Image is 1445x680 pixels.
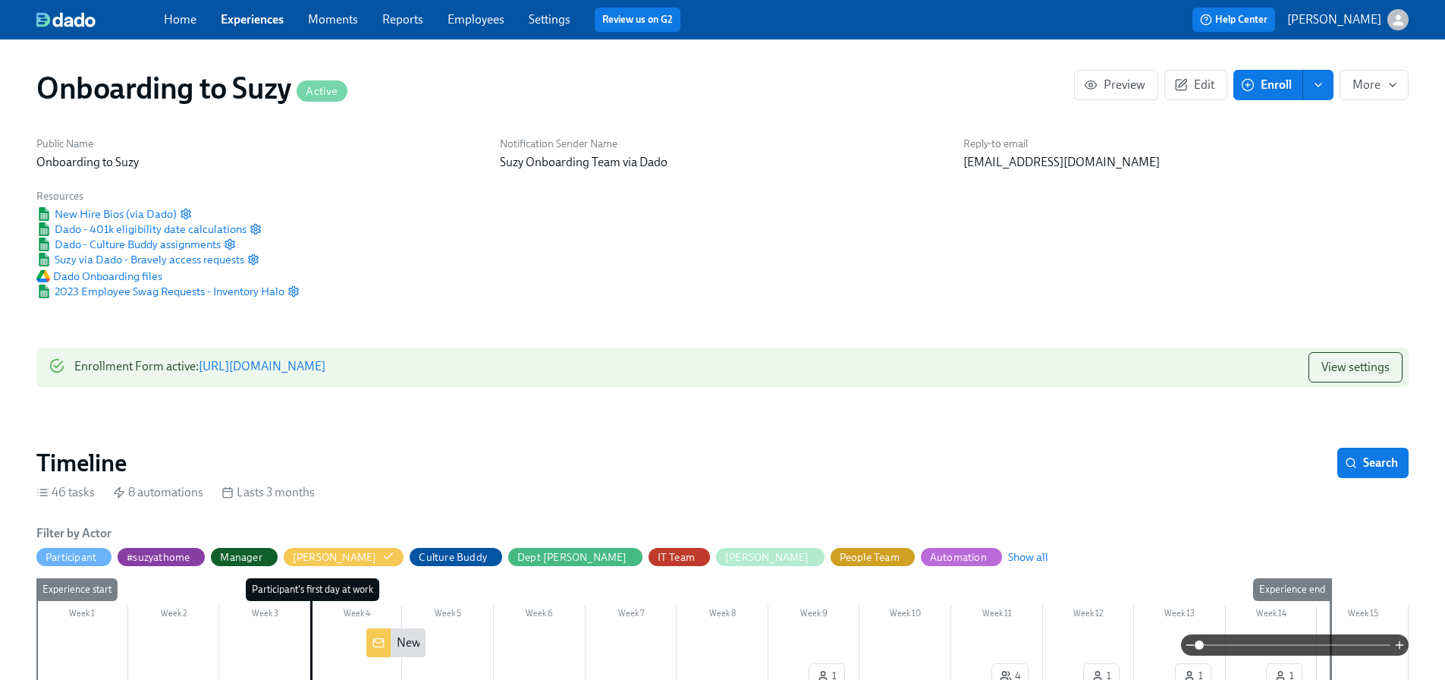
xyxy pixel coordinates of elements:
div: New hire bios for {{ participant.startDate | MM/DD/YYYY }} cohort [366,628,426,657]
span: More [1352,77,1396,93]
div: Week 1 [36,606,128,625]
a: Google SheetNew Hire Bios (via Dado) [36,206,177,222]
button: Dept [PERSON_NAME] [508,548,642,566]
div: Week 14 [1226,606,1318,625]
button: People Team [831,548,915,566]
a: Experiences [221,12,284,27]
span: Preview [1087,77,1145,93]
a: Settings [529,12,570,27]
div: Also show Manager [220,550,262,565]
a: Google SheetDado - 401k eligibility date calculations [36,222,247,237]
img: Google Drive [36,270,50,282]
div: Week 2 [128,606,220,625]
div: Week 5 [402,606,494,625]
button: View settings [1308,352,1403,382]
button: Search [1337,448,1409,478]
div: Also show #suzyathome [127,550,190,565]
div: Week 3 [219,606,311,625]
img: Google Sheet [36,253,52,266]
button: enroll [1303,70,1333,100]
button: Help Center [1192,8,1275,32]
button: [PERSON_NAME] [1287,9,1409,30]
a: Google SheetSuzy via Dado - Bravely access requests [36,252,244,267]
a: Review us on G2 [602,12,673,27]
img: Google Sheet [36,285,52,298]
p: [EMAIL_ADDRESS][DOMAIN_NAME] [963,154,1409,171]
button: [PERSON_NAME] [284,548,404,566]
button: More [1340,70,1409,100]
span: Dado Onboarding files [36,269,162,284]
span: Enroll [1244,77,1292,93]
div: 8 automations [113,484,203,501]
span: Help Center [1200,12,1268,27]
h1: Onboarding to Suzy [36,70,347,106]
button: IT Team [649,548,710,566]
div: Week 10 [859,606,951,625]
span: Search [1348,455,1398,471]
div: Also show Participant [46,550,96,565]
a: Employees [448,12,504,27]
div: Also show Culture Buddy [419,550,487,565]
a: dado [36,12,164,27]
a: Google SheetDado - Culture Buddy assignments [36,237,221,252]
p: [PERSON_NAME] [1287,11,1381,28]
div: 46 tasks [36,484,95,501]
button: Participant [36,548,112,566]
span: 2023 Employee Swag Requests - Inventory Halo [36,284,284,299]
h6: Public Name [36,137,482,151]
button: Manager [211,548,277,566]
div: Week 9 [768,606,860,625]
div: Week 4 [311,606,403,625]
div: Week 15 [1317,606,1409,625]
a: Google Sheet2023 Employee Swag Requests - Inventory Halo [36,284,284,299]
div: Enrollment Form active : [74,352,325,382]
img: Google Sheet [36,238,52,251]
div: Lasts 3 months [221,484,315,501]
div: Also show IT Team [658,550,695,565]
div: Week 8 [677,606,768,625]
div: Week 13 [1134,606,1226,625]
div: Also show Automation [930,550,987,565]
a: Moments [308,12,358,27]
p: Suzy Onboarding Team via Dado [500,154,945,171]
a: Home [164,12,196,27]
div: Participant's first day at work [246,578,379,601]
button: Enroll [1233,70,1303,100]
button: Edit [1164,70,1227,100]
span: View settings [1321,360,1390,375]
img: dado [36,12,96,27]
span: Dado - Culture Buddy assignments [36,237,221,252]
button: Show all [1008,549,1048,565]
span: Suzy via Dado - Bravely access requests [36,252,244,267]
span: New Hire Bios (via Dado) [36,206,177,222]
a: Google DriveDado Onboarding files [36,269,162,284]
div: Week 7 [586,606,677,625]
div: Also show People Team [840,550,900,565]
span: Edit [1177,77,1214,93]
span: Active [297,86,347,97]
button: Review us on G2 [595,8,680,32]
h6: Resources [36,189,300,203]
h6: Reply-to email [963,137,1409,151]
h6: Filter by Actor [36,525,112,542]
button: [PERSON_NAME] [716,548,825,566]
div: Week 12 [1043,606,1135,625]
a: [URL][DOMAIN_NAME] [199,359,325,373]
div: Experience end [1253,578,1331,601]
button: #suzyathome [118,548,205,566]
img: Google Sheet [36,222,52,236]
p: Onboarding to Suzy [36,154,482,171]
span: Dado - 401k eligibility date calculations [36,222,247,237]
h6: Notification Sender Name [500,137,945,151]
h2: Timeline [36,448,127,478]
div: Hide Amanda [293,550,377,565]
div: Also show Dept Buddy [517,550,627,565]
button: Culture Buddy [410,548,502,566]
div: Also show Nora [725,550,809,565]
button: Automation [921,548,1002,566]
div: Week 6 [494,606,586,625]
a: Reports [382,12,423,27]
button: Preview [1074,70,1158,100]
